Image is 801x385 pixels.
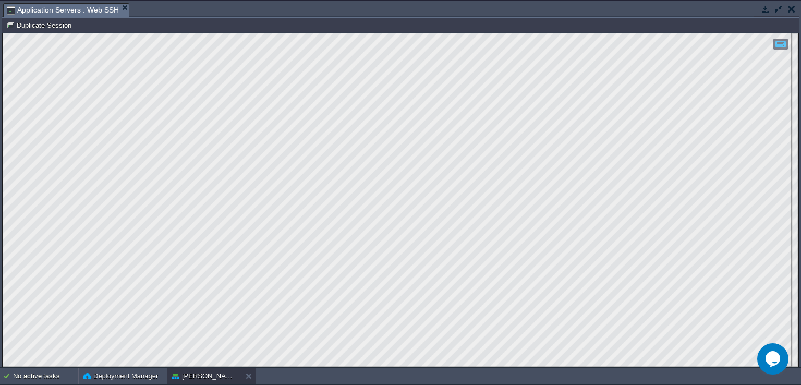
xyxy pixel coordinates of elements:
[83,371,158,381] button: Deployment Manager
[7,4,119,17] span: Application Servers : Web SSH
[172,371,237,381] button: [PERSON_NAME]
[6,20,75,30] button: Duplicate Session
[757,343,791,375] iframe: chat widget
[13,368,78,384] div: No active tasks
